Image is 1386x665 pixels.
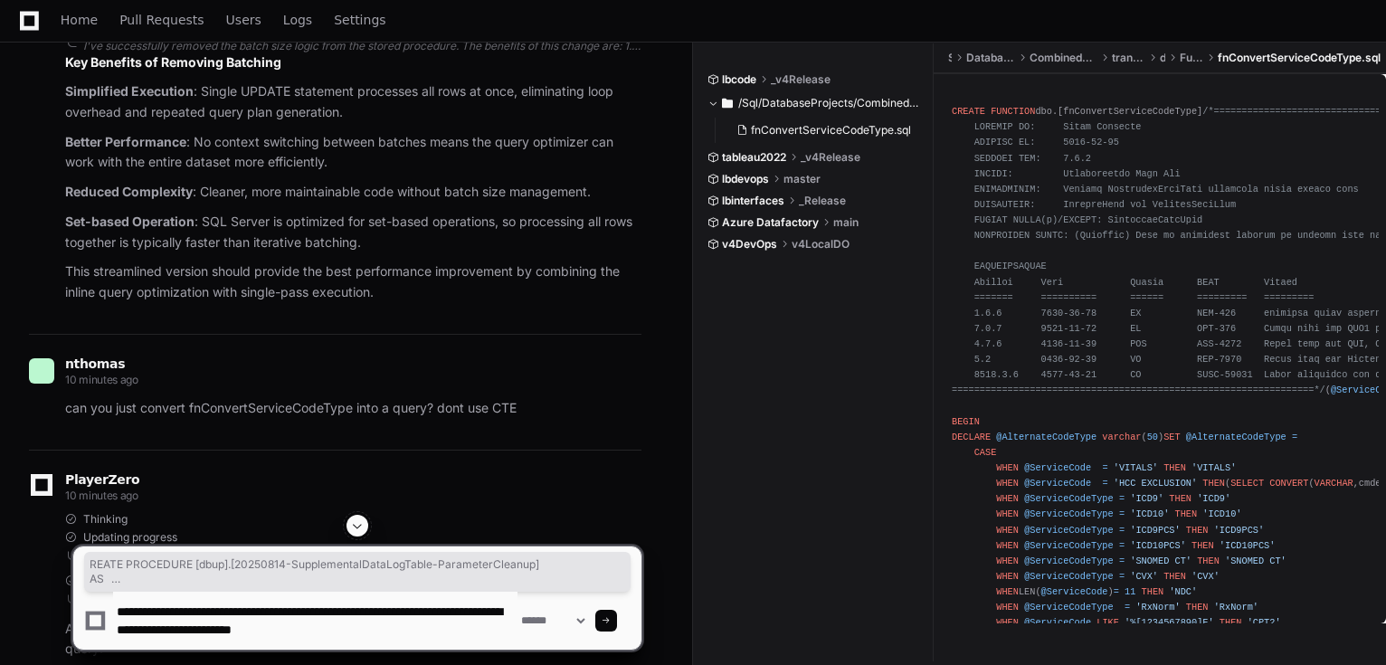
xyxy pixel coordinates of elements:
[83,39,641,53] div: I've successfully removed the batch size logic from the stored procedure. The benefits of this ch...
[974,447,997,458] span: CASE
[722,172,769,186] span: lbdevops
[722,194,784,208] span: lbinterfaces
[991,106,1035,117] span: FUNCTION
[722,215,819,230] span: Azure Datafactory
[1202,508,1241,519] span: 'ICD10'
[996,478,1019,489] span: WHEN
[119,14,204,25] span: Pull Requests
[952,106,985,117] span: CREATE
[1197,493,1230,504] span: 'ICD9'
[1102,462,1107,473] span: =
[65,184,193,199] strong: Reduced Complexity
[1114,478,1197,489] span: 'HCC EXCLUSION'
[1160,51,1165,65] span: dbo
[334,14,385,25] span: Settings
[952,416,980,427] span: BEGIN
[1230,478,1264,489] span: SELECT
[1175,508,1198,519] span: THEN
[65,474,139,485] span: PlayerZero
[722,237,777,252] span: v4DevOps
[1180,51,1203,65] span: Functions
[707,89,920,118] button: /Sql/DatabaseProjects/CombinedDatabaseNew/transactional/dbo/Functions
[65,398,641,419] p: can you just convert fnConvertServiceCodeType into a query? dont use CTE
[1130,508,1169,519] span: 'ICD10'
[1218,51,1381,65] span: fnConvertServiceCodeType.sql
[283,14,312,25] span: Logs
[65,356,125,371] span: nthomas
[1163,462,1186,473] span: THEN
[1119,508,1125,519] span: =
[729,118,911,143] button: fnConvertServiceCodeType.sql
[83,512,128,527] span: Thinking
[996,493,1019,504] span: WHEN
[1119,493,1125,504] span: =
[1024,508,1114,519] span: @ServiceCodeType
[65,489,138,502] span: 10 minutes ago
[1292,432,1297,442] span: =
[65,83,194,99] strong: Simplified Execution
[1024,478,1091,489] span: @ServiceCode
[65,182,641,203] p: : Cleaner, more maintainable code without batch size management.
[65,261,641,303] p: This streamlined version should provide the best performance improvement by combining the inline ...
[771,72,831,87] span: _v4Release
[783,172,821,186] span: master
[722,72,756,87] span: lbcode
[1202,478,1225,489] span: THEN
[65,214,195,229] strong: Set-based Operation
[833,215,859,230] span: main
[1147,432,1158,442] span: 50
[1102,432,1141,442] span: varchar
[65,134,186,149] strong: Better Performance
[801,150,860,165] span: _v4Release
[65,53,641,71] h2: Key Benefits of Removing Batching
[1024,462,1091,473] span: @ServiceCode
[65,81,641,123] p: : Single UPDATE statement processes all rows at once, eliminating loop overhead and repeated quer...
[1030,51,1097,65] span: CombinedDatabaseNew
[65,212,641,253] p: : SQL Server is optimized for set-based operations, so processing all rows together is typically ...
[996,462,1019,473] span: WHEN
[1169,493,1191,504] span: THEN
[61,14,98,25] span: Home
[1114,462,1158,473] span: 'VITALS'
[952,432,991,442] span: DECLARE
[722,150,786,165] span: tableau2022
[1269,478,1308,489] span: CONVERT
[966,51,1015,65] span: DatabaseProjects
[799,194,846,208] span: _Release
[1112,51,1145,65] span: transactional
[1186,432,1286,442] span: @AlternateCodeType
[90,557,625,586] span: REATE PROCEDURE [dbup].[20250814-SupplementalDataLogTable-ParameterCleanup] AS /*================...
[1102,478,1107,489] span: =
[996,508,1019,519] span: WHEN
[1163,432,1180,442] span: SET
[65,373,138,386] span: 10 minutes ago
[948,51,952,65] span: Sql
[226,14,261,25] span: Users
[1315,478,1353,489] span: VARCHAR
[996,432,1096,442] span: @AlternateCodeType
[1191,462,1236,473] span: 'VITALS'
[751,123,911,138] span: fnConvertServiceCodeType.sql
[1024,493,1114,504] span: @ServiceCodeType
[65,132,641,174] p: : No context switching between batches means the query optimizer can work with the entire dataset...
[1130,493,1163,504] span: 'ICD9'
[792,237,850,252] span: v4LocalDO
[738,96,920,110] span: /Sql/DatabaseProjects/CombinedDatabaseNew/transactional/dbo/Functions
[722,92,733,114] svg: Directory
